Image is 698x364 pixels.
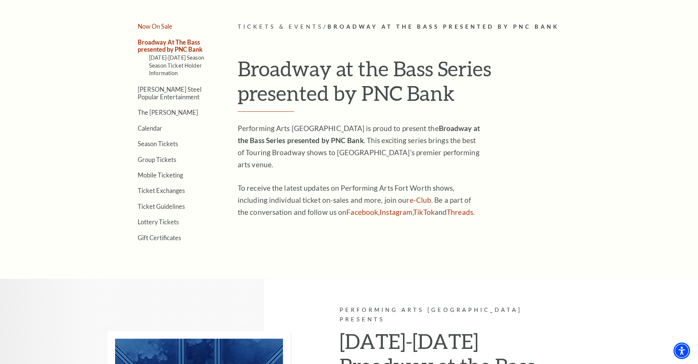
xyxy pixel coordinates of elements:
a: [PERSON_NAME] Steel Popular Entertainment [138,86,201,100]
p: Performing Arts [GEOGRAPHIC_DATA] Presents [340,305,541,324]
span: Tickets & Events [238,23,323,30]
a: Ticket Exchanges [138,187,185,194]
a: Season Ticket Holder Information [149,62,202,76]
a: e-Club [410,196,432,204]
a: Facebook - open in a new tab [346,208,378,216]
a: Broadway At The Bass presented by PNC Bank [138,39,203,53]
a: Season Tickets [138,140,178,147]
a: TikTok - open in a new tab [413,208,435,216]
a: Calendar [138,125,162,132]
a: Threads - open in a new tab [447,208,473,216]
a: Lottery Tickets [138,218,179,225]
a: The [PERSON_NAME] [138,109,198,116]
a: Now On Sale [138,23,172,30]
a: Ticket Guidelines [138,203,185,210]
span: Broadway At The Bass presented by PNC Bank [327,23,559,30]
p: / [238,22,583,32]
strong: Broadway at the Bass Series presented by PNC Bank [238,124,480,145]
a: [DATE]-[DATE] Season [149,54,204,61]
h1: Broadway at the Bass Series presented by PNC Bank [238,56,583,112]
a: Group Tickets [138,156,176,163]
a: Mobile Ticketing [138,171,183,179]
a: Instagram - open in a new tab [380,208,412,216]
p: To receive the latest updates on Performing Arts Fort Worth shows, including individual ticket on... [238,182,483,218]
div: Accessibility Menu [673,342,690,359]
p: Performing Arts [GEOGRAPHIC_DATA] is proud to present the . This exciting series brings the best ... [238,122,483,171]
a: Gift Certificates [138,234,181,241]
